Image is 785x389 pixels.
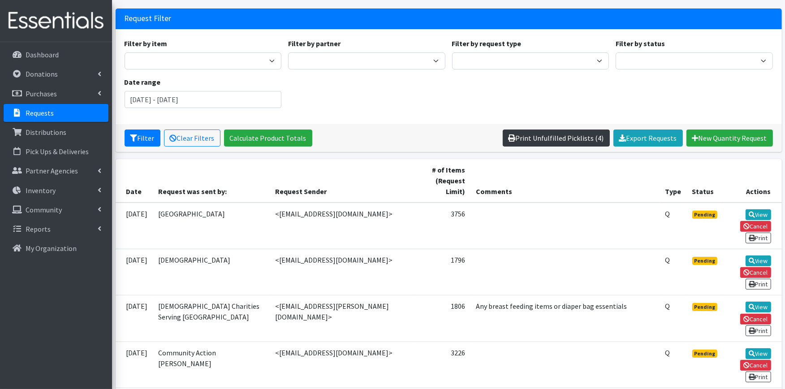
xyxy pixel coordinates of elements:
[4,162,108,180] a: Partner Agencies
[746,209,771,220] a: View
[692,211,718,219] span: Pending
[746,302,771,312] a: View
[746,255,771,266] a: View
[452,38,522,49] label: Filter by request type
[4,182,108,199] a: Inventory
[660,159,687,203] th: Type
[616,38,665,49] label: Filter by status
[665,348,670,357] abbr: Quantity
[116,159,153,203] th: Date
[692,303,718,311] span: Pending
[26,50,59,59] p: Dashboard
[4,6,108,36] img: HumanEssentials
[503,130,610,147] a: Print Unfulfilled Picklists (4)
[4,201,108,219] a: Community
[746,348,771,359] a: View
[471,295,660,341] td: Any breast feeding items or diaper bag essentials
[414,249,471,295] td: 1796
[116,203,153,249] td: [DATE]
[686,130,773,147] a: New Quantity Request
[26,244,77,253] p: My Organization
[153,159,270,203] th: Request was sent by:
[26,128,66,137] p: Distributions
[270,159,414,203] th: Request Sender
[746,233,771,243] a: Print
[270,341,414,388] td: <[EMAIL_ADDRESS][DOMAIN_NAME]>
[665,255,670,264] abbr: Quantity
[288,38,341,49] label: Filter by partner
[26,225,51,233] p: Reports
[125,77,161,87] label: Date range
[740,267,771,278] a: Cancel
[4,143,108,160] a: Pick Ups & Deliveries
[4,46,108,64] a: Dashboard
[26,89,57,98] p: Purchases
[125,14,172,23] h3: Request Filter
[153,295,270,341] td: [DEMOGRAPHIC_DATA] Charities Serving [GEOGRAPHIC_DATA]
[665,209,670,218] abbr: Quantity
[687,159,725,203] th: Status
[4,65,108,83] a: Donations
[270,249,414,295] td: <[EMAIL_ADDRESS][DOMAIN_NAME]>
[125,38,168,49] label: Filter by item
[116,249,153,295] td: [DATE]
[4,220,108,238] a: Reports
[746,279,771,290] a: Print
[414,295,471,341] td: 1806
[471,159,660,203] th: Comments
[746,325,771,336] a: Print
[740,221,771,232] a: Cancel
[164,130,220,147] a: Clear Filters
[26,108,54,117] p: Requests
[746,372,771,382] a: Print
[740,360,771,371] a: Cancel
[692,257,718,265] span: Pending
[665,302,670,311] abbr: Quantity
[153,341,270,388] td: Community Action [PERSON_NAME]
[125,130,160,147] button: Filter
[26,166,78,175] p: Partner Agencies
[153,249,270,295] td: [DEMOGRAPHIC_DATA]
[414,159,471,203] th: # of Items (Request Limit)
[26,147,89,156] p: Pick Ups & Deliveries
[26,186,56,195] p: Inventory
[26,69,58,78] p: Donations
[153,203,270,249] td: [GEOGRAPHIC_DATA]
[414,341,471,388] td: 3226
[270,203,414,249] td: <[EMAIL_ADDRESS][DOMAIN_NAME]>
[116,341,153,388] td: [DATE]
[125,91,282,108] input: January 1, 2011 - December 31, 2011
[692,350,718,358] span: Pending
[724,159,781,203] th: Actions
[224,130,312,147] a: Calculate Product Totals
[270,295,414,341] td: <[EMAIL_ADDRESS][PERSON_NAME][DOMAIN_NAME]>
[740,314,771,324] a: Cancel
[613,130,683,147] a: Export Requests
[26,205,62,214] p: Community
[4,104,108,122] a: Requests
[4,123,108,141] a: Distributions
[4,85,108,103] a: Purchases
[116,295,153,341] td: [DATE]
[414,203,471,249] td: 3756
[4,239,108,257] a: My Organization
